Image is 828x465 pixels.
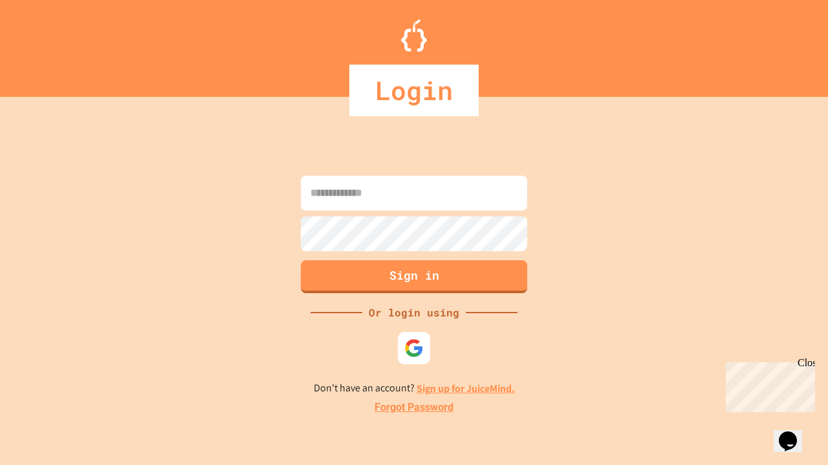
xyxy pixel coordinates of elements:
iframe: chat widget [721,357,815,412]
a: Sign up for JuiceMind. [417,382,515,395]
button: Sign in [301,260,527,293]
div: Login [349,65,479,116]
div: Chat with us now!Close [5,5,89,82]
p: Don't have an account? [314,380,515,397]
a: Forgot Password [375,400,453,415]
img: google-icon.svg [404,338,424,358]
img: Logo.svg [401,19,427,52]
div: Or login using [362,305,466,320]
iframe: chat widget [774,413,815,452]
